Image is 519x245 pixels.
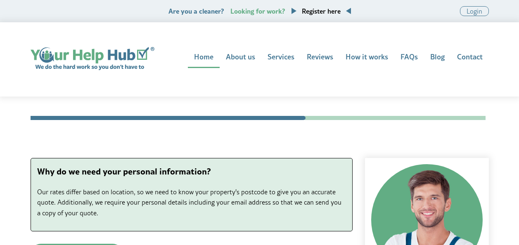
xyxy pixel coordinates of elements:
[37,165,346,178] p: Why do we need your personal information?
[451,47,489,68] a: Contact
[301,47,339,68] a: Reviews
[305,116,351,120] li: Quote
[188,47,220,68] a: Home
[31,47,154,70] img: Your Help Hub logo
[424,47,451,68] a: Blog
[350,116,396,120] li: Time
[230,6,285,16] span: Looking for work?
[37,187,346,219] p: Our rates differ based on location, so we need to know your property's postcode to give you an ac...
[31,47,154,70] a: Home
[31,116,306,120] li: Contact
[395,116,441,120] li: Address
[220,47,261,68] a: About us
[261,47,301,68] a: Services
[302,6,341,16] a: Register here
[394,47,424,68] a: FAQs
[31,145,489,158] h1: Contact details
[460,6,489,16] a: Login
[440,116,486,120] li: Contractor
[168,7,351,15] p: Are you a cleaner?
[339,47,394,68] a: How it works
